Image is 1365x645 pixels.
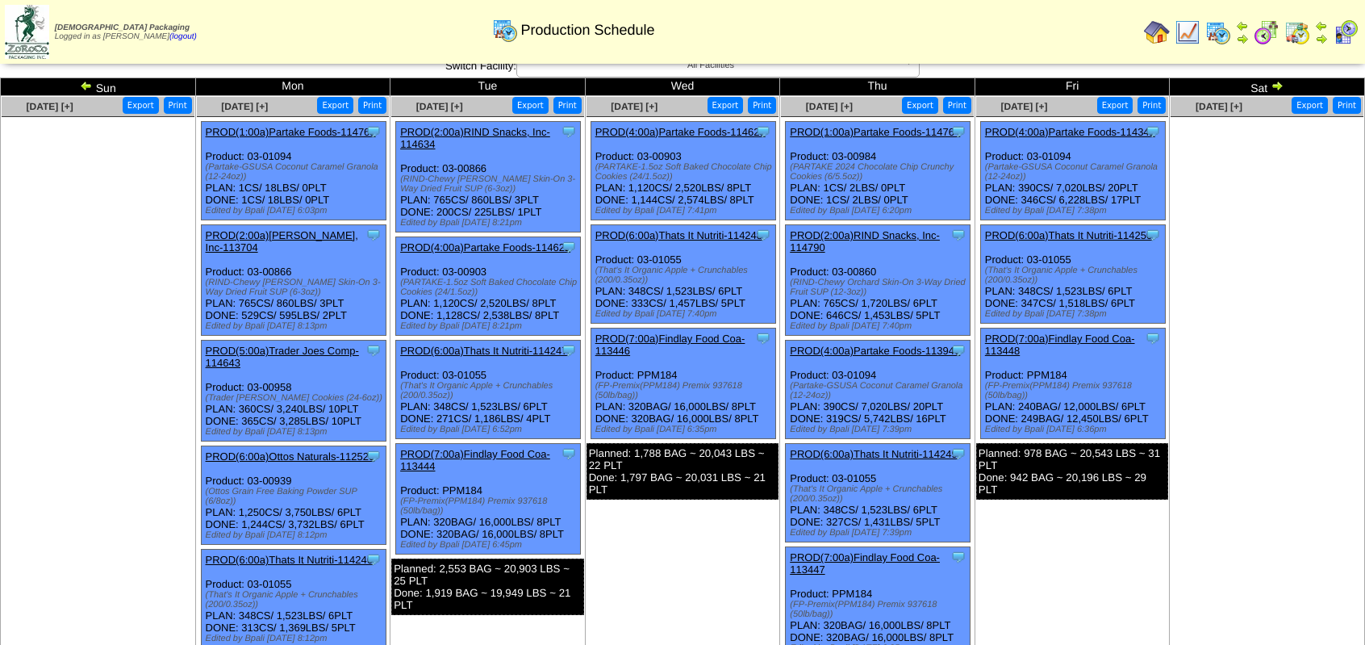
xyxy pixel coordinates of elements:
[1145,330,1161,346] img: Tooltip
[950,227,966,243] img: Tooltip
[1271,79,1284,92] img: arrowright.gif
[206,229,358,253] a: PROD(2:00a)[PERSON_NAME], Inc-113704
[400,278,580,297] div: (PARTAKE-1.5oz Soft Baked Chocolate Chip Cookies (24/1.5oz))
[1000,101,1047,112] span: [DATE] [+]
[790,381,970,400] div: (Partake-GSUSA Coconut Caramel Granola (12-24oz))
[755,227,771,243] img: Tooltip
[206,321,386,331] div: Edited by Bpali [DATE] 8:13pm
[201,225,386,336] div: Product: 03-00866 PLAN: 765CS / 860LBS / 3PLT DONE: 529CS / 595LBS / 2PLT
[1292,97,1328,114] button: Export
[980,329,1165,439] div: Product: PPM184 PLAN: 240BAG / 12,000LBS / 6PLT DONE: 249BAG / 12,450LBS / 6PLT
[985,266,1165,285] div: (That's It Organic Apple + Crunchables (200/0.35oz))
[358,97,386,114] button: Print
[1236,32,1249,45] img: arrowright.gif
[902,97,938,114] button: Export
[561,446,577,462] img: Tooltip
[206,487,386,506] div: (Ottos Grain Free Baking Powder SUP (6/8oz))
[595,266,775,285] div: (That's It Organic Apple + Crunchables (200/0.35oz))
[206,278,386,297] div: (RIND-Chewy [PERSON_NAME] Skin-On 3-Way Dried Fruit SUP (6-3oz))
[985,126,1155,138] a: PROD(4:00a)Partake Foods-114341
[591,225,775,324] div: Product: 03-01055 PLAN: 348CS / 1,523LBS / 6PLT DONE: 333CS / 1,457LBS / 5PLT
[786,225,971,336] div: Product: 03-00860 PLAN: 765CS / 1,720LBS / 6PLT DONE: 646CS / 1,453LBS / 5PLT
[806,101,853,112] a: [DATE] [+]
[396,122,581,232] div: Product: 03-00866 PLAN: 765CS / 860LBS / 3PLT DONE: 200CS / 225LBS / 1PLT
[950,124,966,140] img: Tooltip
[396,444,581,555] div: Product: PPM184 PLAN: 320BAG / 16,000LBS / 8PLT DONE: 320BAG / 16,000LBS / 8PLT
[512,97,549,114] button: Export
[1170,78,1365,96] td: Sat
[786,122,971,220] div: Product: 03-00984 PLAN: 1CS / 2LBS / 0PLT DONE: 1CS / 2LBS / 0PLT
[790,600,970,619] div: (FP-Premix(PPM184) Premix 937618 (50lb/bag))
[365,227,382,243] img: Tooltip
[755,124,771,140] img: Tooltip
[748,97,776,114] button: Print
[400,218,580,228] div: Edited by Bpali [DATE] 8:21pm
[790,162,970,182] div: (PARTAKE 2024 Chocolate Chip Crunchy Cookies (6/5.5oz))
[980,122,1165,220] div: Product: 03-01094 PLAN: 390CS / 7,020LBS / 20PLT DONE: 346CS / 6,228LBS / 17PLT
[400,321,580,331] div: Edited by Bpali [DATE] 8:21pm
[164,97,192,114] button: Print
[1175,19,1200,45] img: line_graph.gif
[206,126,376,138] a: PROD(1:00a)Partake Foods-114763
[790,321,970,331] div: Edited by Bpali [DATE] 7:40pm
[1145,124,1161,140] img: Tooltip
[950,549,966,565] img: Tooltip
[790,278,970,297] div: (RIND-Chewy Orchard Skin-On 3-Way Dried Fruit SUP (12-3oz))
[1205,19,1231,45] img: calendarprod.gif
[1,78,196,96] td: Sun
[595,229,762,241] a: PROD(6:00a)Thats It Nutriti-114248
[595,206,775,216] div: Edited by Bpali [DATE] 7:41pm
[27,101,73,112] a: [DATE] [+]
[55,23,190,32] span: [DEMOGRAPHIC_DATA] Packaging
[950,446,966,462] img: Tooltip
[780,78,975,96] td: Thu
[561,342,577,358] img: Tooltip
[1196,101,1242,112] a: [DATE] [+]
[985,381,1165,400] div: (FP-Premix(PPM184) Premix 937618 (50lb/bag))
[396,237,581,336] div: Product: 03-00903 PLAN: 1,120CS / 2,520LBS / 8PLT DONE: 1,128CS / 2,538LBS / 8PLT
[985,229,1152,241] a: PROD(6:00a)Thats It Nutriti-114250
[980,225,1165,324] div: Product: 03-01055 PLAN: 348CS / 1,523LBS / 6PLT DONE: 347CS / 1,518LBS / 6PLT
[985,309,1165,319] div: Edited by Bpali [DATE] 7:38pm
[611,101,657,112] a: [DATE] [+]
[595,381,775,400] div: (FP-Premix(PPM184) Premix 937618 (50lb/bag))
[595,126,766,138] a: PROD(4:00a)Partake Foods-114623
[790,484,970,504] div: (That's It Organic Apple + Crunchables (200/0.35oz))
[786,341,971,439] div: Product: 03-01094 PLAN: 390CS / 7,020LBS / 20PLT DONE: 319CS / 5,742LBS / 16PLT
[561,124,577,140] img: Tooltip
[708,97,744,114] button: Export
[206,634,386,643] div: Edited by Bpali [DATE] 8:12pm
[790,206,970,216] div: Edited by Bpali [DATE] 6:20pm
[585,78,780,96] td: Wed
[201,446,386,545] div: Product: 03-00939 PLAN: 1,250CS / 3,750LBS / 6PLT DONE: 1,244CS / 3,732LBS / 6PLT
[390,78,586,96] td: Tue
[1284,19,1310,45] img: calendarinout.gif
[1333,97,1361,114] button: Print
[976,443,1169,500] div: Planned: 978 BAG ~ 20,543 LBS ~ 31 PLT Done: 942 BAG ~ 20,196 LBS ~ 29 PLT
[985,162,1165,182] div: (Partake-GSUSA Coconut Caramel Granola (12-24oz))
[943,97,971,114] button: Print
[365,448,382,464] img: Tooltip
[1137,97,1166,114] button: Print
[790,551,940,576] a: PROD(7:00a)Findlay Food Coa-113447
[1333,19,1359,45] img: calendarcustomer.gif
[790,425,970,434] div: Edited by Bpali [DATE] 7:39pm
[1254,19,1279,45] img: calendarblend.gif
[400,126,550,150] a: PROD(2:00a)RIND Snacks, Inc-114634
[206,162,386,182] div: (Partake-GSUSA Coconut Caramel Granola (12-24oz))
[1315,19,1328,32] img: arrowleft.gif
[400,381,580,400] div: (That's It Organic Apple + Crunchables (200/0.35oz))
[790,345,960,357] a: PROD(4:00a)Partake Foods-113946
[400,540,580,550] div: Edited by Bpali [DATE] 6:45pm
[1145,227,1161,243] img: Tooltip
[985,333,1135,357] a: PROD(7:00a)Findlay Food Coa-113448
[755,330,771,346] img: Tooltip
[790,229,940,253] a: PROD(2:00a)RIND Snacks, Inc-114790
[206,554,373,566] a: PROD(6:00a)Thats It Nutriti-114246
[561,239,577,255] img: Tooltip
[221,101,268,112] a: [DATE] [+]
